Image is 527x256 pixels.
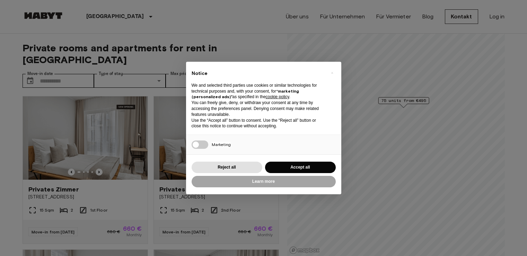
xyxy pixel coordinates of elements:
p: We and selected third parties use cookies or similar technologies for technical purposes and, wit... [192,83,325,100]
button: Learn more [192,176,336,187]
span: × [331,69,333,77]
p: You can freely give, deny, or withdraw your consent at any time by accessing the preferences pane... [192,100,325,117]
button: Accept all [265,162,336,173]
button: Close this notice [327,67,338,78]
span: Marketing [212,142,231,147]
a: cookie policy [266,94,289,99]
h2: Notice [192,70,325,77]
p: Use the “Accept all” button to consent. Use the “Reject all” button or close this notice to conti... [192,118,325,129]
strong: “marketing (personalized ads)” [192,88,299,100]
button: Reject all [192,162,262,173]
